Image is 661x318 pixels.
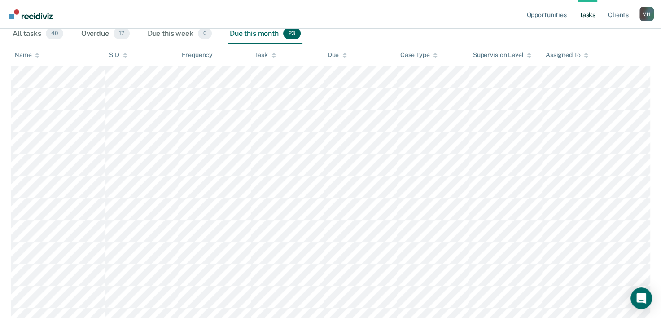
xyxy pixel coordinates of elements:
[146,24,214,44] div: Due this week0
[182,51,213,59] div: Frequency
[639,7,654,21] button: Profile dropdown button
[46,28,63,40] span: 40
[630,287,652,309] div: Open Intercom Messenger
[228,24,302,44] div: Due this month23
[11,24,65,44] div: All tasks40
[14,51,39,59] div: Name
[283,28,301,40] span: 23
[546,51,588,59] div: Assigned To
[198,28,212,40] span: 0
[639,7,654,21] div: V H
[109,51,127,59] div: SID
[328,51,347,59] div: Due
[254,51,276,59] div: Task
[114,28,130,40] span: 17
[79,24,131,44] div: Overdue17
[9,9,53,19] img: Recidiviz
[473,51,532,59] div: Supervision Level
[400,51,438,59] div: Case Type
